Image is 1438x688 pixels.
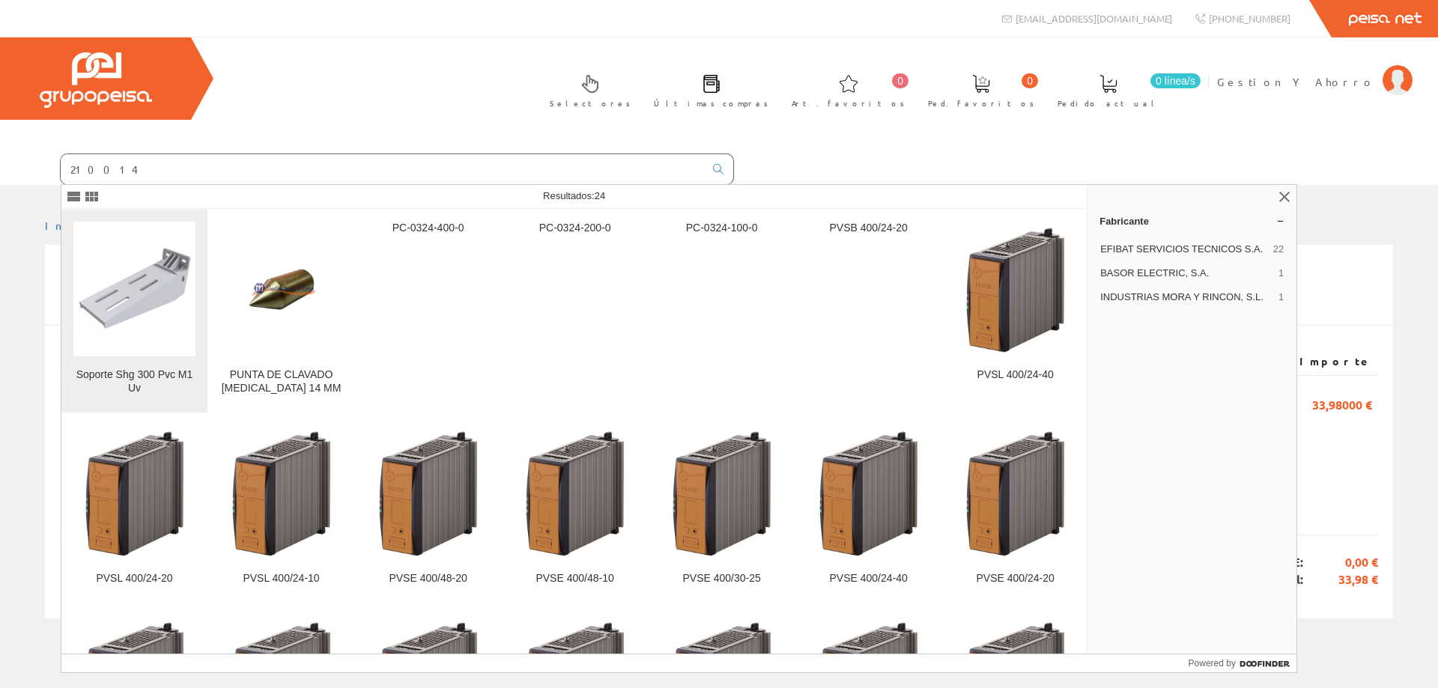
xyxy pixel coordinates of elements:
a: Powered by [1189,654,1297,672]
div: PVSL 400/24-20 [73,572,195,585]
span: Selectores [550,96,631,111]
span: BASOR ELECTRIC, S.A. [1100,267,1272,280]
span: 33,98000 € [1312,391,1372,416]
span: 1 [1278,267,1284,280]
span: Últimas compras [654,96,768,111]
div: PVSE 400/24-20 [954,572,1076,585]
span: [EMAIL_ADDRESS][DOMAIN_NAME] [1016,12,1172,25]
a: Fabricante [1087,209,1296,233]
span: 0,00 € [1303,554,1378,571]
span: 22 [1273,243,1284,256]
img: Soporte Shg 300 Pvc M1 Uv [73,243,195,335]
a: Inicio [45,219,109,232]
th: Importe [1273,348,1378,375]
div: PC-0324-400-0 [367,222,489,235]
a: PVSE 400/48-10 PVSE 400/48-10 [502,413,648,603]
span: [PERSON_NAME] #971/1083309 Fecha: [DATE] Cliente: 711700 - GESTION Y AHORRO EN LUZ, S.L. [60,261,523,317]
img: PVSL 400/24-10 [225,425,338,560]
div: PVSE 400/24-40 [807,572,929,585]
a: PVSE 400/24-20 PVSE 400/24-20 [942,413,1088,603]
a: Gestion Y Ahorro [1217,62,1413,76]
span: 1 [1278,290,1284,304]
div: PVSL 400/24-40 [954,368,1076,382]
a: PC-0324-100-0 [649,210,795,413]
span: EFIBAT SERVICIOS TECNICOS S.A. [1100,243,1267,256]
span: 24 [595,190,605,201]
span: [PHONE_NUMBER] [1209,12,1290,25]
a: PC-0324-400-0 [355,210,501,413]
span: INDUSTRIAS MORA Y RINCON, S.L. [1100,290,1272,304]
div: PC-0324-200-0 [514,222,636,235]
div: PC-0324-100-0 [661,222,783,235]
a: PVSL 400/24-20 PVSL 400/24-20 [61,413,207,603]
a: Selectores [535,62,638,117]
a: PVSE 400/48-20 PVSE 400/48-20 [355,413,501,603]
img: PVSE 400/48-20 [371,425,485,560]
div: Soporte Shg 300 Pvc M1 Uv [73,368,195,395]
div: PVSE 400/48-10 [514,572,636,585]
input: Buscar ... [61,154,704,184]
div: PVSL 400/24-10 [220,572,342,585]
div: Imp. RAEE: Imp. Total: [60,535,1378,607]
span: 0 [1022,73,1038,88]
a: Últimas compras [639,62,776,117]
img: PVSL 400/24-20 [78,425,191,560]
span: 0 [892,73,908,88]
span: Powered by [1189,657,1236,670]
span: Art. favoritos [792,96,905,111]
a: PVSB 400/24-20 [795,210,941,413]
img: PUNTA DE CLAVADO PICA 14 MM [220,255,342,323]
div: PVSE 400/30-25 [661,572,783,585]
img: Grupo Peisa [40,52,152,108]
div: PVSE 400/48-20 [367,572,489,585]
a: PVSE 400/24-40 PVSE 400/24-40 [795,413,941,603]
span: 33,98 € [1303,571,1378,588]
span: Pedido actual [1058,96,1159,111]
span: Ped. favoritos [928,96,1034,111]
img: PVSE 400/48-10 [518,425,631,560]
a: PVSL 400/24-40 PVSL 400/24-40 [942,210,1088,413]
span: 0 línea/s [1150,73,1201,88]
div: PVSB 400/24-20 [807,222,929,235]
div: PUNTA DE CLAVADO [MEDICAL_DATA] 14 MM [220,368,342,395]
img: PVSE 400/24-20 [959,425,1072,560]
a: Soporte Shg 300 Pvc M1 Uv Soporte Shg 300 Pvc M1 Uv [61,210,207,413]
span: Gestion Y Ahorro [1217,74,1375,89]
a: PVSE 400/30-25 PVSE 400/30-25 [649,413,795,603]
img: PVSE 400/24-40 [812,425,925,560]
span: Resultados: [543,190,605,201]
img: PVSE 400/30-25 [665,425,778,560]
a: PVSL 400/24-10 PVSL 400/24-10 [208,413,354,603]
a: PC-0324-200-0 [502,210,648,413]
a: PUNTA DE CLAVADO PICA 14 MM PUNTA DE CLAVADO [MEDICAL_DATA] 14 MM [208,210,354,413]
div: © Grupo Peisa [45,637,1393,650]
img: PVSL 400/24-40 [959,222,1072,356]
